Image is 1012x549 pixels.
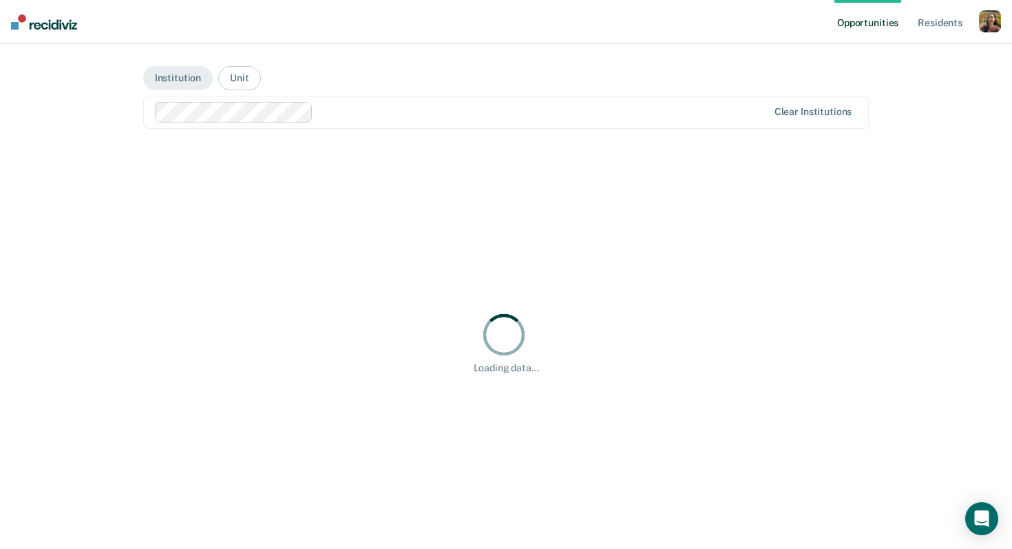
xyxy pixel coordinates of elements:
[965,502,998,535] div: Open Intercom Messenger
[474,362,539,374] div: Loading data...
[143,66,213,90] button: Institution
[774,106,852,118] div: Clear institutions
[11,14,77,30] img: Recidiviz
[218,66,260,90] button: Unit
